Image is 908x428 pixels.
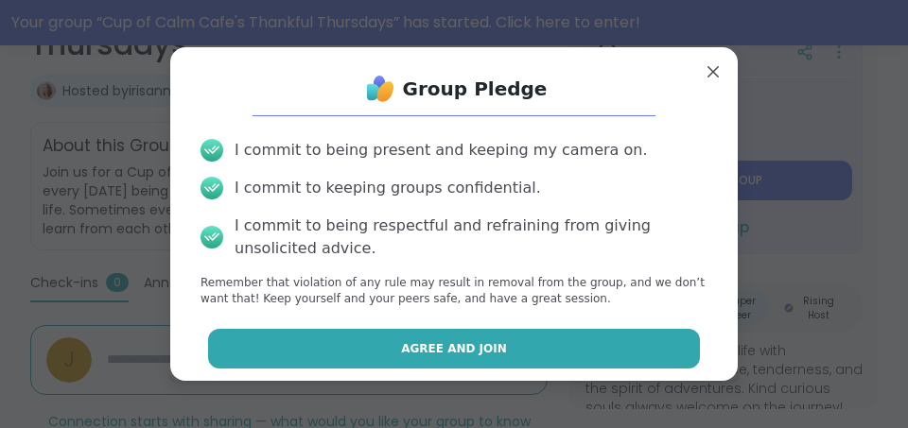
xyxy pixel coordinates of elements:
[208,329,701,368] button: Agree and Join
[361,70,399,108] img: ShareWell Logo
[235,139,647,162] div: I commit to being present and keeping my camera on.
[401,340,507,357] span: Agree and Join
[235,214,707,260] div: I commit to being respectful and refraining from giving unsolicited advice.
[235,177,541,199] div: I commit to keeping groups confidential.
[201,275,707,307] p: Remember that violation of any rule may result in removal from the group, and we don’t want that!...
[403,76,548,102] h1: Group Pledge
